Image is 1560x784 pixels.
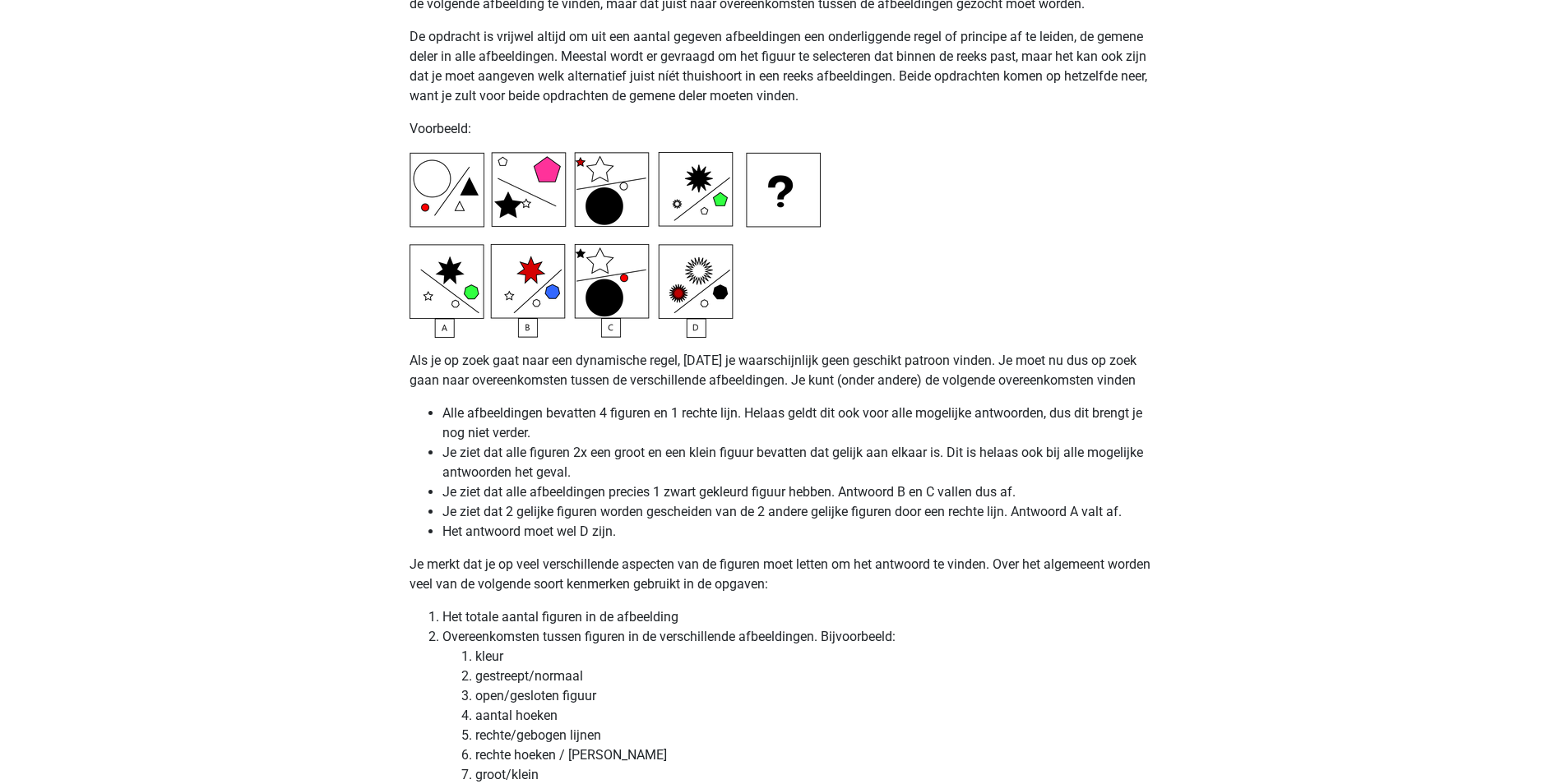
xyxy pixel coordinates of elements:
[410,351,1151,390] p: Als je op zoek gaat naar een dynamische regel, [DATE] je waarschijnlijk geen geschikt patroon vin...
[442,607,1151,627] li: Het totale aantal figuren in de afbeelding
[410,152,821,338] img: Inductive Reasoning Example7.png
[410,27,1151,106] p: De opdracht is vrijwel altijd om uit een aantal gegeven afbeeldingen een onderliggende regel of p...
[475,745,1151,765] li: rechte hoeken / [PERSON_NAME]
[442,502,1151,522] li: Je ziet dat 2 gelijke figuren worden gescheiden van de 2 andere gelijke figuren door een rechte l...
[442,404,1151,443] li: Alle afbeeldingen bevatten 4 figuren en 1 rechte lijn. Helaas geldt dit ook voor alle mogelijke a...
[475,647,1151,666] li: kleur
[475,666,1151,686] li: gestreept/normaal
[442,522,1151,542] li: Het antwoord moet wel D zijn.
[442,443,1151,482] li: Je ziet dat alle figuren 2x een groot en een klein figuur bevatten dat gelijk aan elkaar is. Dit ...
[410,555,1151,594] p: Je merkt dat je op veel verschillende aspecten van de figuren moet letten om het antwoord te vind...
[475,686,1151,706] li: open/gesloten figuur
[410,119,1151,139] p: Voorbeeld:
[475,726,1151,745] li: rechte/gebogen lijnen
[475,706,1151,726] li: aantal hoeken
[442,482,1151,502] li: Je ziet dat alle afbeeldingen precies 1 zwart gekleurd figuur hebben. Antwoord B en C vallen dus af.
